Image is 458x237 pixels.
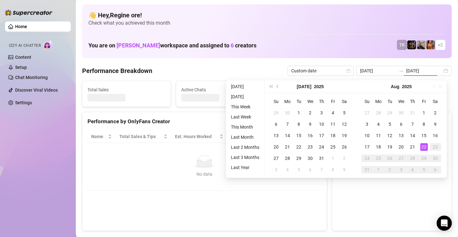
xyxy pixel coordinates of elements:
th: Sales / Hour [227,131,269,143]
input: End date [406,67,442,74]
div: Performance by OnlyFans Creator [87,117,322,126]
img: logo-BBDzfeDw.svg [5,9,52,16]
th: Name [87,131,116,143]
div: Open Intercom Messenger [437,216,452,231]
span: Sales / Hour [231,133,261,140]
img: LC [417,40,425,49]
span: Total Sales [87,86,166,93]
span: Total Sales & Tips [119,133,162,140]
div: Est. Hours Worked [175,133,218,140]
span: calendar [347,69,350,73]
span: 6 [231,42,234,49]
h4: 👋 Hey, Regine ore ! [88,11,445,20]
span: Custom date [291,66,350,76]
a: Home [15,24,27,29]
div: Sales by OnlyFans Creator [337,117,446,126]
a: Content [15,55,31,60]
a: Chat Monitoring [15,75,48,80]
span: Messages Sent [275,86,353,93]
input: Start date [360,67,396,74]
a: Settings [15,100,32,105]
span: Active Chats [181,86,259,93]
h1: You are on workspace and assigned to creators [88,42,256,49]
span: Check what you achieved this month [88,20,445,27]
span: TR [399,41,405,48]
a: Discover Viral Videos [15,88,58,93]
span: to [399,68,404,73]
th: Chat Conversion [269,131,322,143]
span: + 2 [438,41,443,48]
span: Chat Conversion [273,133,313,140]
span: [PERSON_NAME] [117,42,160,49]
img: JG [426,40,435,49]
span: Name [91,133,107,140]
h4: Performance Breakdown [82,66,152,75]
img: Trent [407,40,416,49]
span: Izzy AI Chatter [9,43,41,49]
div: No data [94,171,315,178]
a: Setup [15,65,27,70]
span: swap-right [399,68,404,73]
img: AI Chatter [43,40,53,49]
th: Total Sales & Tips [116,131,171,143]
